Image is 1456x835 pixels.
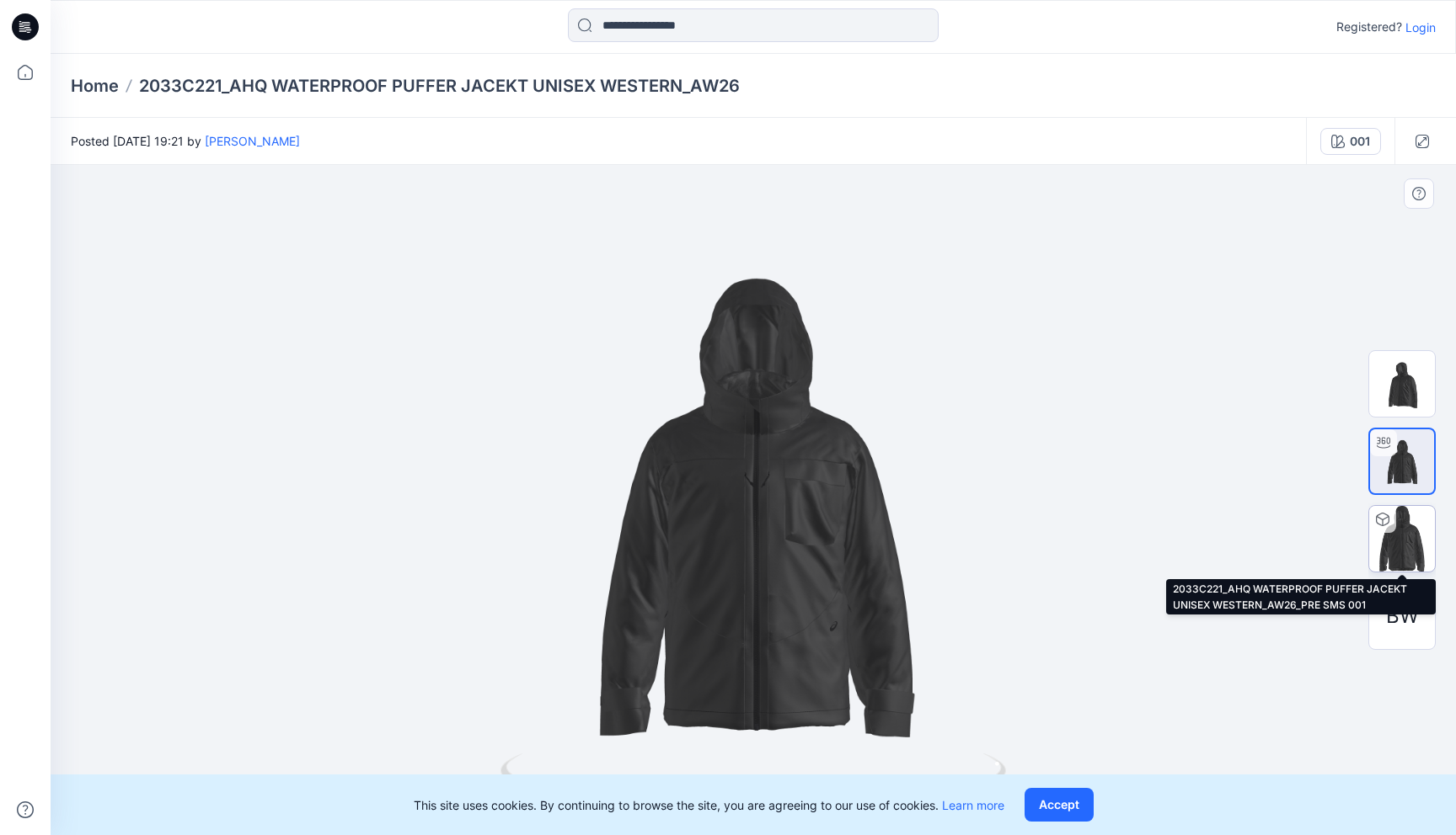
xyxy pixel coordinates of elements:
[1369,506,1435,572] img: 2033C221_AHQ WATERPROOF PUFFER JACEKT UNISEX WESTERN_AW26_PRE SMS 001
[1025,788,1094,822] button: Accept
[1370,429,1434,493] img: Turntable
[1386,601,1419,631] span: BW
[414,796,1004,814] p: This site uses cookies. By continuing to browse the site, you are agreeing to our use of cookies.
[1336,17,1402,37] p: Registered?
[1405,19,1436,36] p: Login
[139,74,740,98] p: 2033C221_AHQ WATERPROOF PUFFER JACEKT UNISEX WESTERN_AW26
[942,798,1004,812] a: Learn more
[1320,128,1381,155] button: 001
[1350,132,1370,151] div: 001
[71,132,300,150] span: Posted [DATE] 19:21 by
[1369,351,1435,417] img: Thumbnail
[205,134,300,148] a: [PERSON_NAME]
[71,74,119,98] a: Home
